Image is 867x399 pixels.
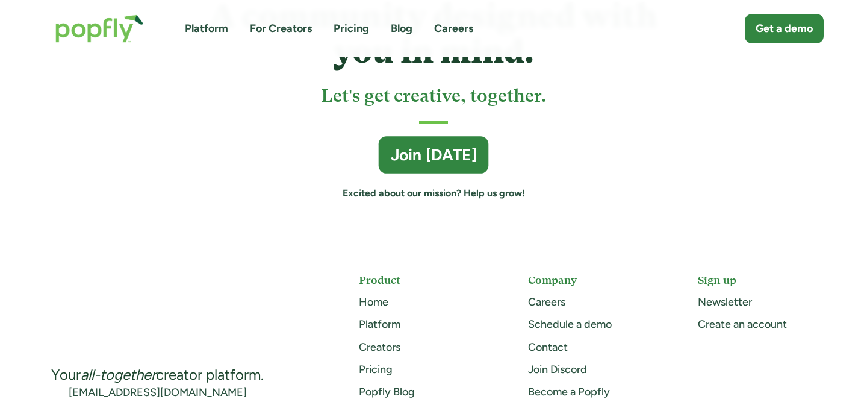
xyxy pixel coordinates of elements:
a: Newsletter [698,295,752,309]
a: Blog [391,21,412,36]
a: Pricing [359,363,393,376]
a: Contact [528,341,568,354]
h5: Product [359,272,485,287]
a: Create an account [698,318,787,331]
div: Your creator platform. [51,365,264,385]
a: Popfly Blog [359,385,415,398]
h5: Sign up [698,272,824,287]
a: Join [DATE] [379,136,489,174]
h3: Let's get creative, together. [321,84,546,107]
div: Join [DATE] [391,145,477,166]
a: Get a demo [745,14,824,43]
a: Careers [528,295,565,309]
a: Excited about our mission? Help us grow! [343,187,525,200]
h5: Company [528,272,654,287]
a: Careers [434,21,473,36]
a: Home [359,295,388,309]
a: Platform [185,21,228,36]
em: all-together [81,366,156,383]
a: Platform [359,318,400,331]
div: Get a demo [756,21,813,36]
a: Join Discord [528,363,587,376]
a: Schedule a demo [528,318,612,331]
a: home [43,2,156,55]
a: For Creators [250,21,312,36]
a: Creators [359,341,400,354]
a: Pricing [334,21,369,36]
